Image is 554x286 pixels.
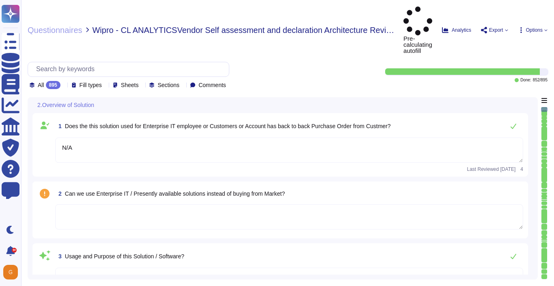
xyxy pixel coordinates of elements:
button: Analytics [442,27,471,33]
span: Export [489,28,503,33]
img: user [3,265,18,279]
span: Wipro - CL ANALYTICSVendor Self assessment and declaration Architecture Review checklist ver 1.7.... [92,26,397,34]
span: Usage and Purpose of this Solution / Software? [65,253,184,260]
button: user [2,263,24,281]
div: 9+ [12,248,17,253]
span: 3 [55,253,62,259]
span: 4 [519,167,523,172]
span: Analytics [452,28,471,33]
span: Questionnaires [28,26,82,34]
span: Sheets [121,82,139,88]
input: Search by keywords [32,62,229,76]
div: 895 [46,81,60,89]
span: Sections [157,82,179,88]
span: Can we use Enterprise IT / Presently available solutions instead of buying from Market? [65,190,285,197]
span: 2 [55,191,62,196]
span: Options [526,28,543,33]
span: 852 / 895 [533,78,548,82]
span: Comments [198,82,226,88]
span: Pre-calculating autofill [403,7,432,54]
textarea: N/A [55,138,523,163]
span: Fill types [80,82,102,88]
span: Does the this solution used for Enterprise IT employee or Customers or Account has back to back P... [65,123,391,129]
span: All [38,82,44,88]
span: 2.Overview of Solution [37,102,94,108]
span: Last Reviewed [DATE] [467,167,515,172]
span: 1 [55,123,62,129]
span: Done: [520,78,531,82]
